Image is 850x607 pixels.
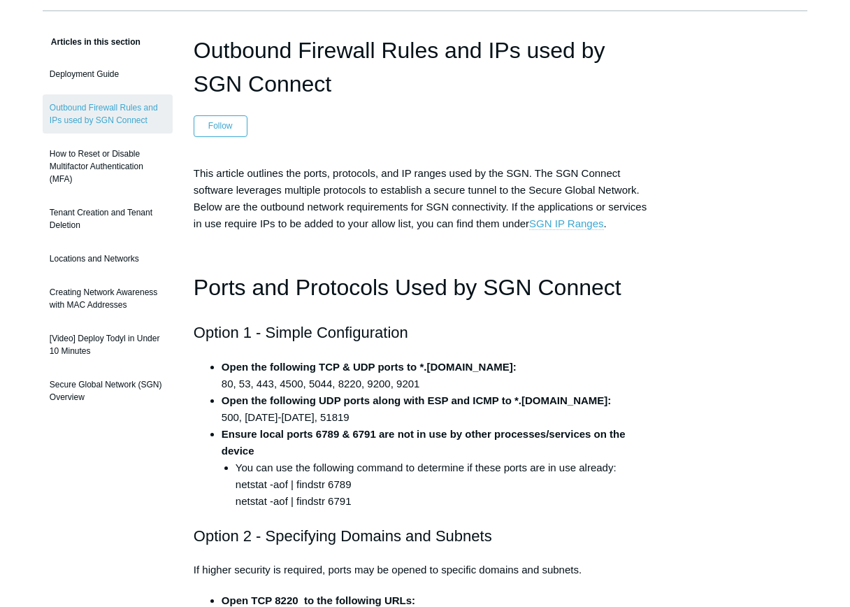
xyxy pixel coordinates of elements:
a: How to Reset or Disable Multifactor Authentication (MFA) [43,141,173,192]
a: Deployment Guide [43,61,173,87]
li: You can use the following command to determine if these ports are in use already: netstat -aof | ... [236,459,656,510]
strong: Open the following UDP ports along with ESP and ICMP to *.[DOMAIN_NAME]: [222,394,612,406]
a: Creating Network Awareness with MAC Addresses [43,279,173,318]
h1: Outbound Firewall Rules and IPs used by SGN Connect [194,34,656,101]
h2: Option 2 - Specifying Domains and Subnets [194,524,656,548]
a: Locations and Networks [43,245,173,272]
li: 500, [DATE]-[DATE], 51819 [222,392,656,426]
strong: Open TCP 8220 to the following URLs: [222,594,415,606]
a: [Video] Deploy Todyl in Under 10 Minutes [43,325,173,364]
button: Follow Article [194,115,247,136]
a: Secure Global Network (SGN) Overview [43,371,173,410]
h2: Option 1 - Simple Configuration [194,320,656,345]
a: Tenant Creation and Tenant Deletion [43,199,173,238]
span: Articles in this section [43,37,141,47]
li: 80, 53, 443, 4500, 5044, 8220, 9200, 9201 [222,359,656,392]
strong: Ensure local ports 6789 & 6791 are not in use by other processes/services on the device [222,428,626,457]
p: If higher security is required, ports may be opened to specific domains and subnets. [194,562,656,578]
span: This article outlines the ports, protocols, and IP ranges used by the SGN. The SGN Connect softwa... [194,167,647,230]
a: SGN IP Ranges [529,217,603,230]
h1: Ports and Protocols Used by SGN Connect [194,270,656,306]
strong: Open the following TCP & UDP ports to *.[DOMAIN_NAME]: [222,361,517,373]
a: Outbound Firewall Rules and IPs used by SGN Connect [43,94,173,134]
